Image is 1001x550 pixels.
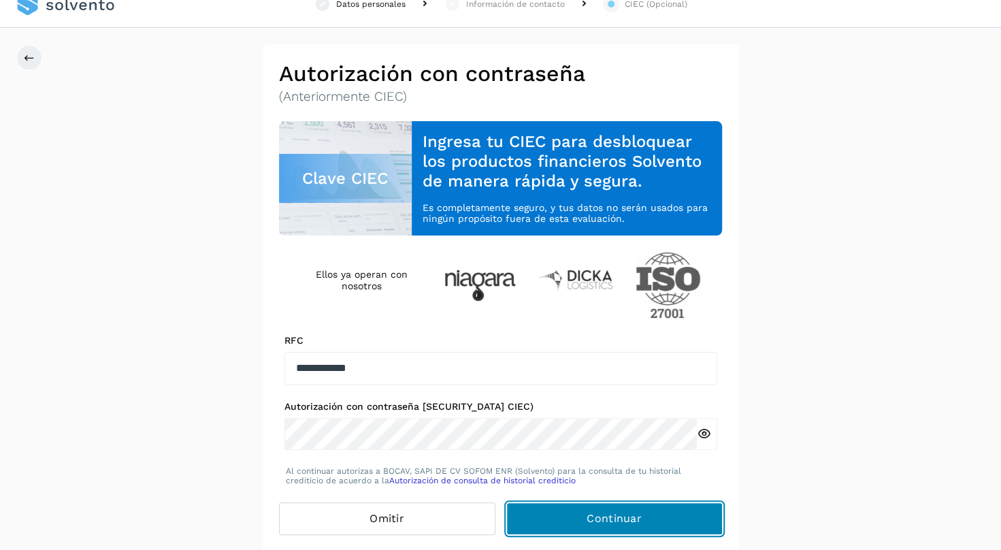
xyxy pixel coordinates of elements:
a: Autorización de consulta de historial crediticio [389,476,576,485]
p: Al continuar autorizas a BOCAV, SAPI DE CV SOFOM ENR (Solvento) para la consulta de tu historial ... [286,466,716,486]
button: Continuar [506,502,723,535]
span: Omitir [370,511,404,526]
h2: Autorización con contraseña [279,61,723,86]
h4: Ellos ya operan con nosotros [301,269,423,292]
p: (Anteriormente CIEC) [279,89,723,105]
label: Autorización con contraseña [SECURITY_DATA] CIEC) [284,401,717,413]
label: RFC [284,335,717,346]
button: Omitir [279,502,495,535]
img: Niagara [444,270,516,301]
img: Dicka logistics [538,268,614,291]
img: ISO [636,252,701,319]
div: Clave CIEC [279,154,412,203]
p: Es completamente seguro, y tus datos no serán usados para ningún propósito fuera de esta evaluación. [423,202,711,225]
span: Continuar [587,511,642,526]
h3: Ingresa tu CIEC para desbloquear los productos financieros Solvento de manera rápida y segura. [423,132,711,191]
